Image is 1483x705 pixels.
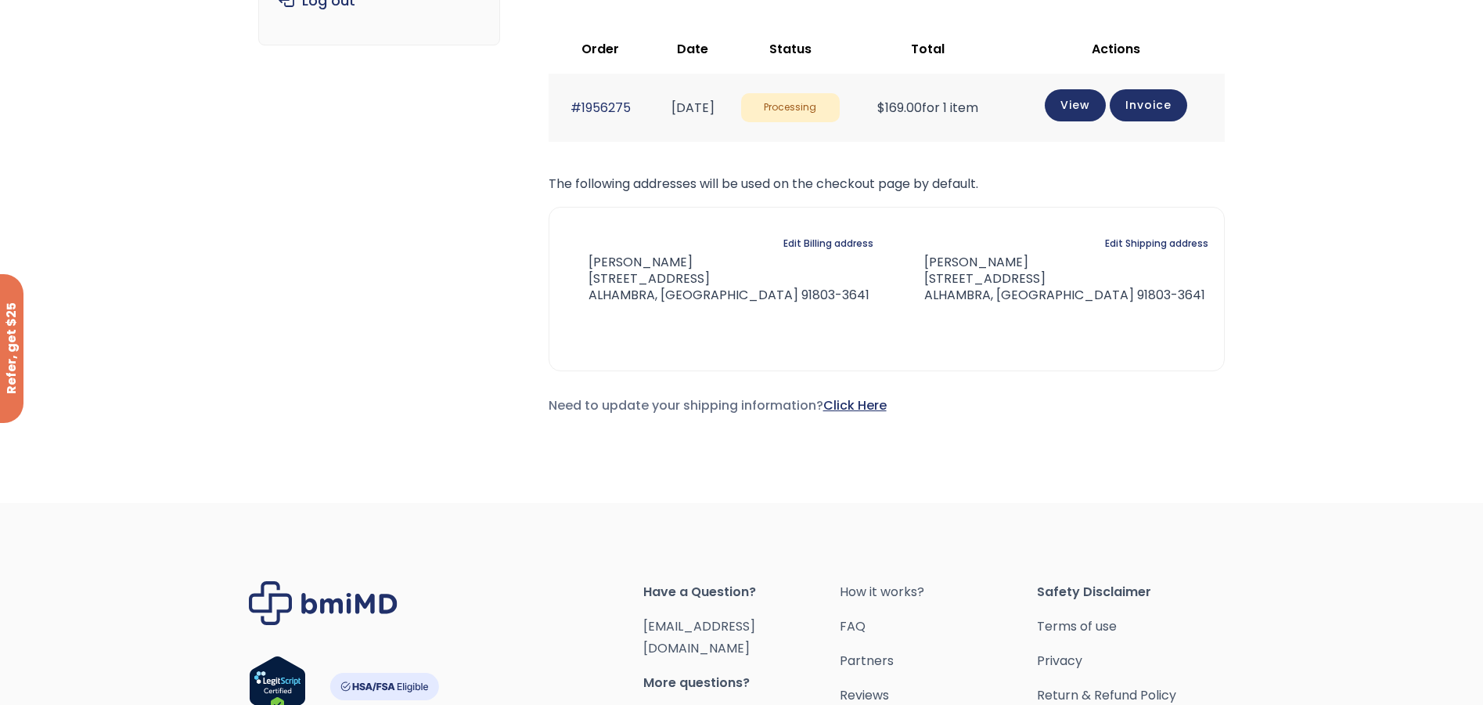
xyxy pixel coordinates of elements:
span: 169.00 [877,99,922,117]
img: Brand Logo [249,581,398,624]
a: [EMAIL_ADDRESS][DOMAIN_NAME] [643,617,755,657]
address: [PERSON_NAME] [STREET_ADDRESS] ALHAMBRA, [GEOGRAPHIC_DATA] 91803-3641 [899,255,1205,303]
td: for 1 item [848,74,1007,142]
span: $ [877,99,885,117]
p: The following addresses will be used on the checkout page by default. [549,173,1225,195]
span: Have a Question? [643,581,840,603]
span: More questions? [643,672,840,694]
a: Click Here [823,396,887,414]
a: Terms of use [1037,616,1234,638]
span: Status [769,40,812,58]
a: Edit Shipping address [1105,233,1208,255]
img: HSA-FSA [329,673,439,700]
time: [DATE] [671,99,715,117]
span: Order [581,40,619,58]
a: FAQ [840,616,1037,638]
address: [PERSON_NAME] [STREET_ADDRESS] ALHAMBRA, [GEOGRAPHIC_DATA] 91803-3641 [565,255,869,303]
span: Safety Disclaimer [1037,581,1234,603]
a: Privacy [1037,650,1234,672]
span: Processing [741,93,840,122]
a: View [1045,89,1106,121]
a: Partners [840,650,1037,672]
span: Date [677,40,708,58]
span: Actions [1092,40,1140,58]
span: Total [911,40,945,58]
a: How it works? [840,581,1037,603]
a: Edit Billing address [783,233,873,255]
a: #1956275 [571,99,631,117]
a: Invoice [1110,89,1187,121]
span: Need to update your shipping information? [549,396,887,414]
